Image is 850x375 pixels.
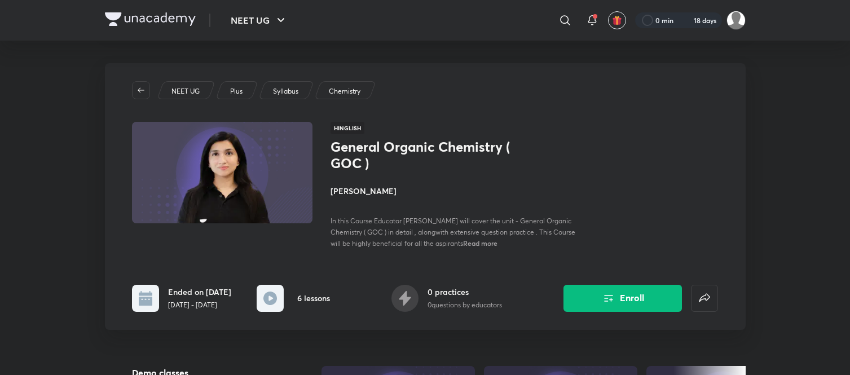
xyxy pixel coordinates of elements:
h6: 6 lessons [297,292,330,304]
p: [DATE] - [DATE] [168,300,231,310]
a: Plus [228,86,244,96]
img: Amisha Rani [726,11,746,30]
img: streak [680,15,692,26]
span: In this Course Educator [PERSON_NAME] will cover the unit - General Organic Chemistry ( GOC ) in ... [331,217,575,248]
button: false [691,285,718,312]
span: Hinglish [331,122,364,134]
p: NEET UG [171,86,200,96]
h4: [PERSON_NAME] [331,185,583,197]
button: Enroll [563,285,682,312]
h1: General Organic Chemistry ( GOC ) [331,139,515,171]
a: Syllabus [271,86,300,96]
p: Chemistry [329,86,360,96]
p: Syllabus [273,86,298,96]
p: 0 questions by educators [428,300,502,310]
button: avatar [608,11,626,29]
a: Chemistry [327,86,362,96]
p: Plus [230,86,243,96]
button: NEET UG [224,9,294,32]
h6: Ended on [DATE] [168,286,231,298]
a: Company Logo [105,12,196,29]
img: Thumbnail [130,121,314,224]
a: NEET UG [169,86,201,96]
span: Read more [463,239,497,248]
h6: 0 practices [428,286,502,298]
img: avatar [612,15,622,25]
img: Company Logo [105,12,196,26]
